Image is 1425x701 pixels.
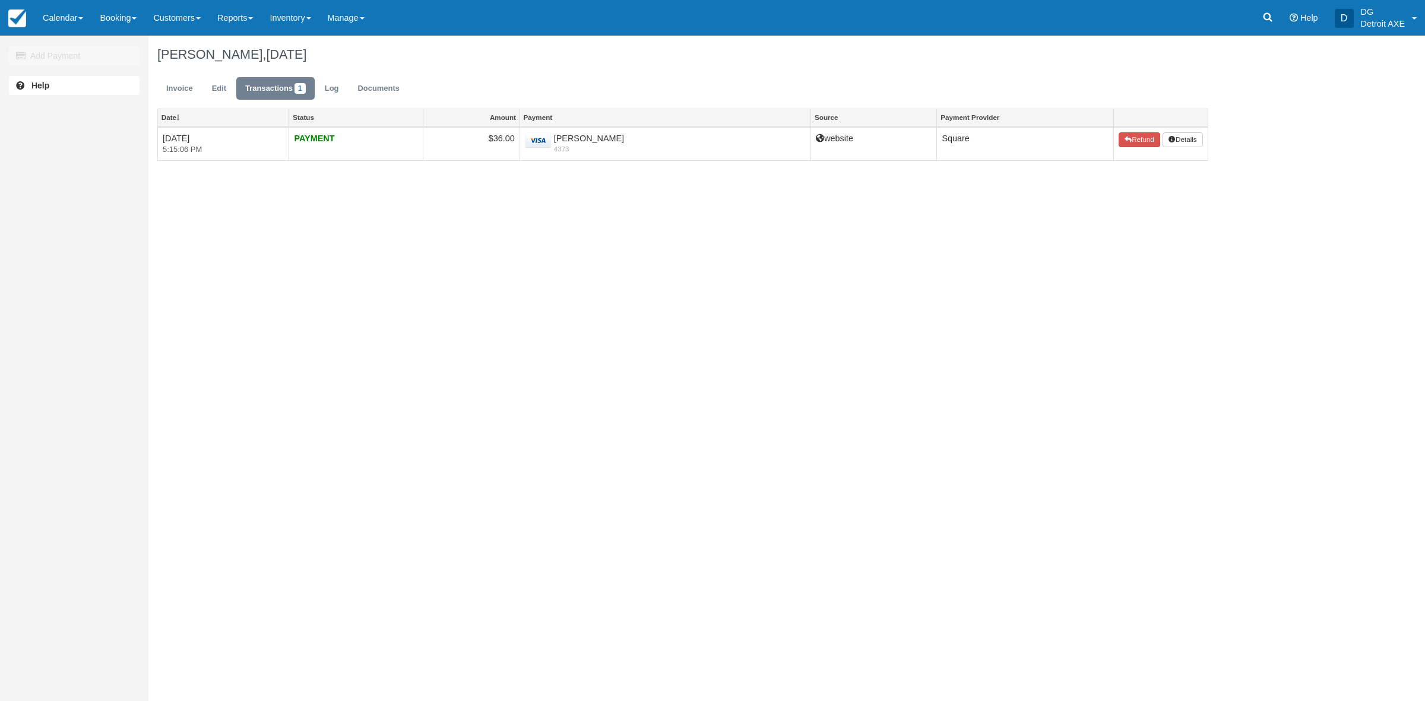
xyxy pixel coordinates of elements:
h1: [PERSON_NAME], [157,47,1208,62]
a: Help [9,76,140,95]
a: Transactions1 [236,77,315,100]
a: Payment Provider [937,109,1113,126]
p: Detroit AXE [1361,18,1405,30]
b: Help [31,81,49,90]
a: Source [811,109,936,126]
td: Square [937,127,1113,161]
td: website [811,127,937,161]
a: Payment [520,109,810,126]
a: Amount [423,109,519,126]
div: D [1335,9,1354,28]
a: Invoice [157,77,202,100]
td: [DATE] [158,127,289,161]
strong: PAYMENT [294,134,334,143]
img: visa.png [525,132,551,148]
a: Status [289,109,423,126]
em: 5:15:06 PM [163,144,284,156]
span: Help [1300,13,1318,23]
a: Documents [349,77,408,100]
p: DG [1361,6,1405,18]
a: Log [316,77,348,100]
span: 1 [294,83,306,94]
em: 4373 [525,144,806,154]
td: $36.00 [423,127,520,161]
button: Refund [1119,132,1160,148]
img: checkfront-main-nav-mini-logo.png [8,9,26,27]
a: Date [158,109,289,126]
span: [DATE] [266,47,306,62]
a: Edit [203,77,235,100]
button: Details [1163,132,1203,148]
td: [PERSON_NAME] [520,127,810,161]
i: Help [1290,14,1298,22]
